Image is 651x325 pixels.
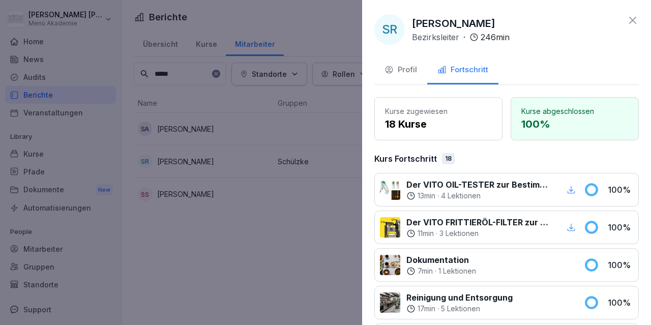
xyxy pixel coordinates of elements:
[441,304,480,314] p: 5 Lektionen
[374,153,437,165] p: Kurs Fortschritt
[374,14,405,45] div: SR
[608,221,633,233] p: 100 %
[608,259,633,271] p: 100 %
[418,228,434,239] p: 11 min
[385,106,492,116] p: Kurse zugewiesen
[418,304,435,314] p: 17 min
[406,228,552,239] div: ·
[412,31,510,43] div: ·
[608,184,633,196] p: 100 %
[406,291,513,304] p: Reinigung und Entsorgung
[418,266,433,276] p: 7 min
[406,191,552,201] div: ·
[521,116,628,132] p: 100 %
[427,57,498,84] button: Fortschritt
[412,31,459,43] p: Bezirksleiter
[406,304,513,314] div: ·
[437,64,488,76] div: Fortschritt
[521,106,628,116] p: Kurse abgeschlossen
[441,191,481,201] p: 4 Lektionen
[442,153,455,164] div: 18
[406,266,476,276] div: ·
[412,16,495,31] p: [PERSON_NAME]
[438,266,476,276] p: 1 Lektionen
[608,297,633,309] p: 100 %
[418,191,435,201] p: 13 min
[406,216,552,228] p: Der VITO FRITTIERÖL-FILTER zur Reinigung des Frittieröls
[374,57,427,84] button: Profil
[406,179,552,191] p: Der VITO OIL-TESTER zur Bestimmung Öl-Qualität
[439,228,479,239] p: 3 Lektionen
[481,31,510,43] p: 246 min
[406,254,476,266] p: Dokumentation
[384,64,417,76] div: Profil
[385,116,492,132] p: 18 Kurse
